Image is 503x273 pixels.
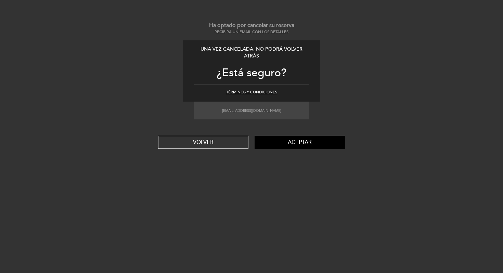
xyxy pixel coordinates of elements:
small: [EMAIL_ADDRESS][DOMAIN_NAME] [222,108,281,113]
div: Una vez cancelada, no podrá volver atrás [194,46,309,60]
button: Aceptar [255,136,345,149]
button: Términos y condiciones [226,90,277,95]
span: ¿Está seguro? [217,66,286,80]
button: VOLVER [158,136,248,149]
